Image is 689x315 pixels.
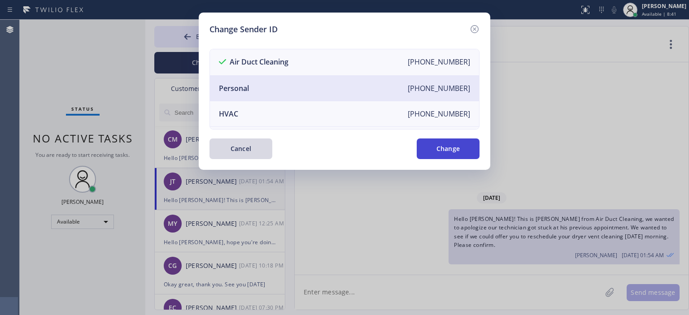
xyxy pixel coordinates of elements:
div: Air Duct Cleaning [219,57,288,68]
div: HVAC [219,109,238,119]
div: Personal [219,83,249,93]
div: [PHONE_NUMBER] [408,109,470,119]
button: Cancel [209,138,272,159]
div: [PHONE_NUMBER] [408,57,470,68]
div: [PHONE_NUMBER] [408,83,470,93]
h5: Change Sender ID [209,23,278,35]
button: Change [417,138,480,159]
